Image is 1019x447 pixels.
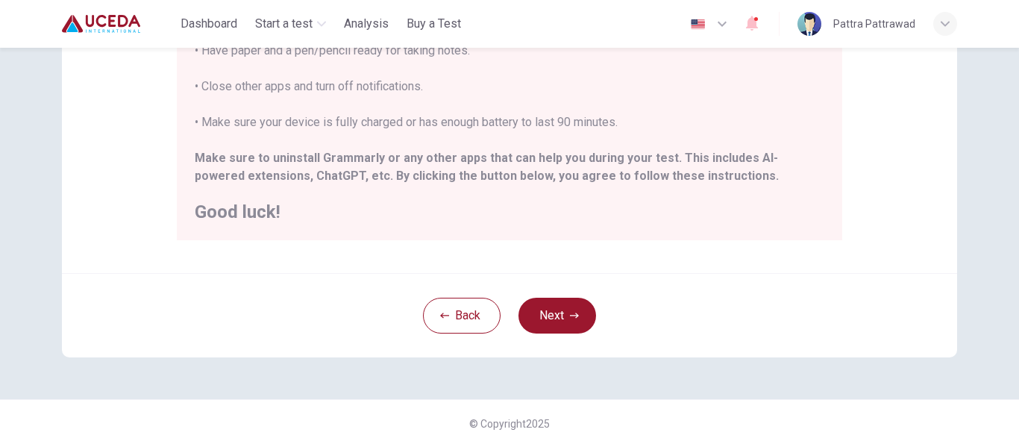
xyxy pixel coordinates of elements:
[797,12,821,36] img: Profile picture
[518,298,596,334] button: Next
[401,10,467,37] button: Buy a Test
[249,10,332,37] button: Start a test
[195,203,824,221] h2: Good luck!
[62,9,175,39] a: Uceda logo
[469,418,550,430] span: © Copyright 2025
[255,15,313,33] span: Start a test
[344,15,389,33] span: Analysis
[833,15,915,33] div: Pattra Pattrawad
[407,15,461,33] span: Buy a Test
[396,169,779,183] b: By clicking the button below, you agree to follow these instructions.
[423,298,501,334] button: Back
[338,10,395,37] button: Analysis
[62,9,140,39] img: Uceda logo
[175,10,243,37] button: Dashboard
[181,15,237,33] span: Dashboard
[689,19,707,30] img: en
[195,151,778,183] b: Make sure to uninstall Grammarly or any other apps that can help you during your test. This inclu...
